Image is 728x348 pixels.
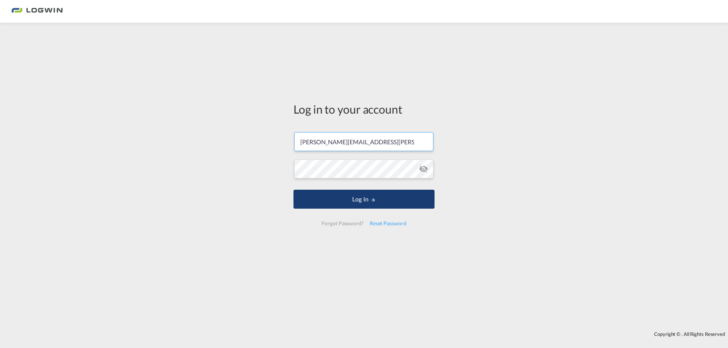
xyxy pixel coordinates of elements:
div: Forgot Password? [318,217,366,230]
button: LOGIN [293,190,435,209]
div: Reset Password [367,217,409,230]
input: Enter email/phone number [294,132,433,151]
div: Log in to your account [293,101,435,117]
img: 2761ae10d95411efa20a1f5e0282d2d7.png [11,3,63,20]
md-icon: icon-eye-off [419,164,428,173]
